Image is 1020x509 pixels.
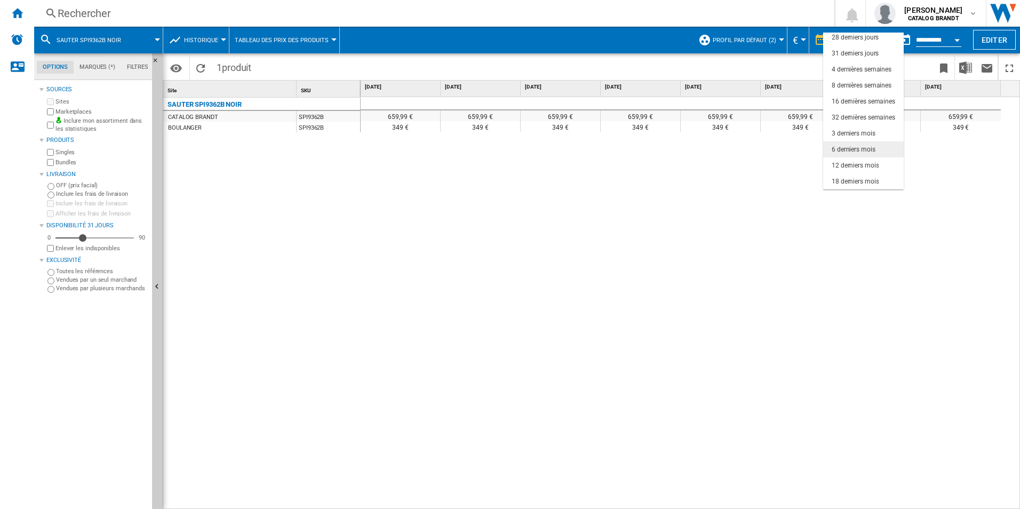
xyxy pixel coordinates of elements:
div: 8 dernières semaines [832,81,891,90]
div: 12 derniers mois [832,161,879,170]
div: 31 derniers jours [832,49,879,58]
div: 4 dernières semaines [832,65,891,74]
div: 16 dernières semaines [832,97,895,106]
div: 32 dernières semaines [832,113,895,122]
div: 28 derniers jours [832,33,879,42]
div: 3 derniers mois [832,129,875,138]
div: 6 derniers mois [832,145,875,154]
div: 18 derniers mois [832,177,879,186]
